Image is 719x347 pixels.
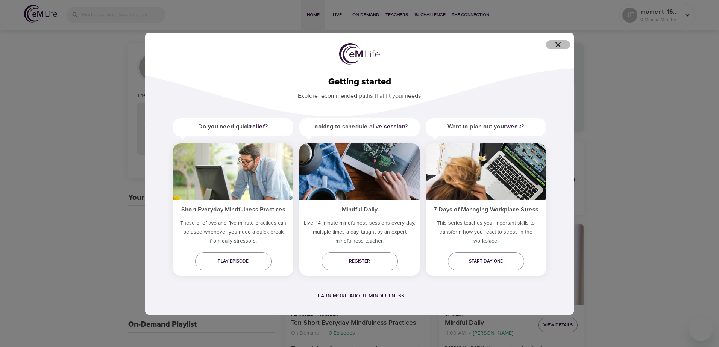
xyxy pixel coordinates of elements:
a: Start day one [448,252,524,270]
p: This series teaches you important skills to transform how you react to stress in the workplace. [426,219,546,249]
h5: Want to plan out your ? [426,118,546,135]
span: Play episode [201,257,265,265]
h5: Do you need quick ? [173,118,293,135]
a: Register [322,252,398,270]
a: Learn more about mindfulness [315,293,404,299]
a: week [506,123,521,130]
img: logo [339,43,380,65]
p: Live, 14-minute mindfulness sessions every day, multiple times a day, taught by an expert mindful... [299,219,420,249]
img: ims [426,143,546,200]
h2: Getting started [157,77,562,88]
a: Play episode [195,252,272,270]
h5: 7 Days of Managing Workplace Stress [426,200,546,218]
h5: Short Everyday Mindfulness Practices [173,200,293,218]
a: relief [250,123,265,130]
h5: Mindful Daily [299,200,420,218]
h5: Looking to schedule a ? [299,118,420,135]
img: ims [299,143,420,200]
img: ims [173,143,293,200]
p: Explore recommended paths that fit your needs [157,87,562,100]
span: Start day one [454,257,518,265]
h5: These brief two and five-minute practices can be used whenever you need a quick break from daily ... [173,219,293,249]
a: live session [373,123,405,130]
span: Register [328,257,392,265]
